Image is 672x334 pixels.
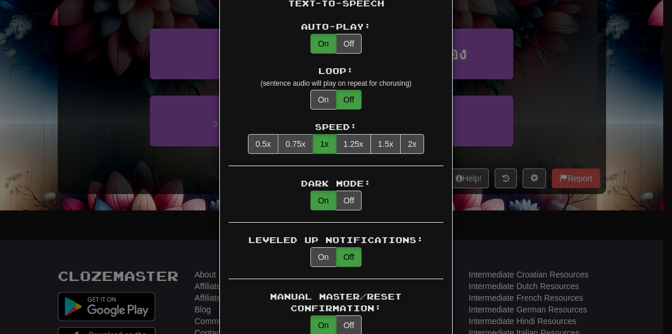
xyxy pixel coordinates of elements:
[229,65,443,77] div: Loop:
[229,21,443,33] div: Auto-Play:
[310,34,362,54] div: Text-to-speech auto-play
[310,34,337,54] button: On
[313,134,337,154] button: 1x
[336,191,362,210] button: Off
[229,178,443,189] div: Dark Mode:
[310,90,362,110] div: Text-to-speech looping
[336,247,362,267] button: Off
[310,191,337,210] button: On
[248,134,278,154] button: 0.5x
[278,134,313,154] button: 0.75x
[229,234,443,246] div: Leveled Up Notifications:
[370,134,401,154] button: 1.5x
[310,247,337,267] button: On
[336,90,362,110] button: Off
[229,291,443,314] div: Manual Master/Reset Confirmation:
[336,34,362,54] button: Off
[229,121,443,133] div: Speed:
[260,79,411,87] small: (sentence audio will play on repeat for chorusing)
[336,134,371,154] button: 1.25x
[248,134,424,154] div: Text-to-speech speed
[400,134,424,154] button: 2x
[310,90,337,110] button: On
